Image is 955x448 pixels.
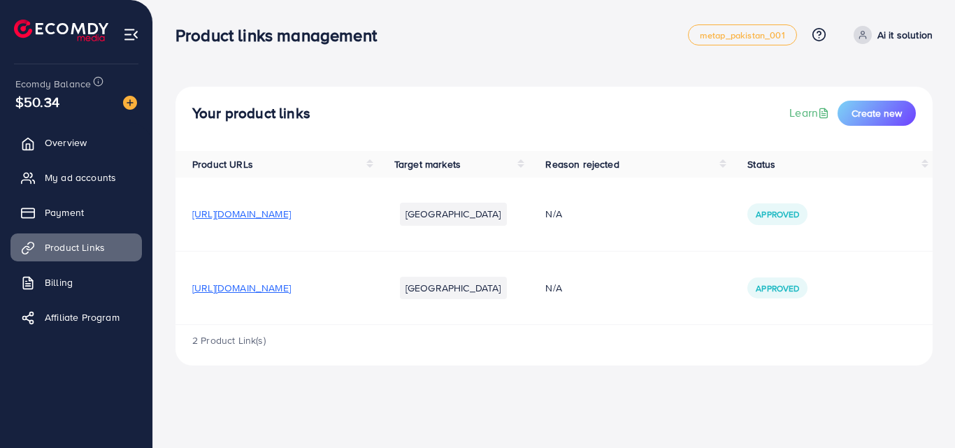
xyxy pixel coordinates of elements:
span: Status [747,157,775,171]
span: Product URLs [192,157,253,171]
a: Overview [10,129,142,157]
img: menu [123,27,139,43]
span: My ad accounts [45,171,116,185]
span: Ecomdy Balance [15,77,91,91]
span: [URL][DOMAIN_NAME] [192,207,291,221]
a: My ad accounts [10,164,142,192]
span: [URL][DOMAIN_NAME] [192,281,291,295]
span: Reason rejected [545,157,619,171]
button: Create new [838,101,916,126]
span: Overview [45,136,87,150]
li: [GEOGRAPHIC_DATA] [400,203,507,225]
span: Create new [852,106,902,120]
a: Learn [789,105,832,121]
a: Affiliate Program [10,303,142,331]
span: Approved [756,282,799,294]
span: 2 Product Link(s) [192,333,266,347]
a: Ai it solution [848,26,933,44]
span: Approved [756,208,799,220]
a: Product Links [10,233,142,261]
span: metap_pakistan_001 [700,31,785,40]
span: $50.34 [15,92,59,112]
li: [GEOGRAPHIC_DATA] [400,277,507,299]
span: N/A [545,281,561,295]
span: Product Links [45,240,105,254]
h3: Product links management [175,25,388,45]
span: Target markets [394,157,461,171]
h4: Your product links [192,105,310,122]
span: Payment [45,205,84,219]
img: image [123,96,137,110]
img: logo [14,20,108,41]
p: Ai it solution [877,27,933,43]
span: Affiliate Program [45,310,120,324]
a: Billing [10,268,142,296]
span: N/A [545,207,561,221]
span: Billing [45,275,73,289]
a: metap_pakistan_001 [688,24,797,45]
a: Payment [10,198,142,226]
